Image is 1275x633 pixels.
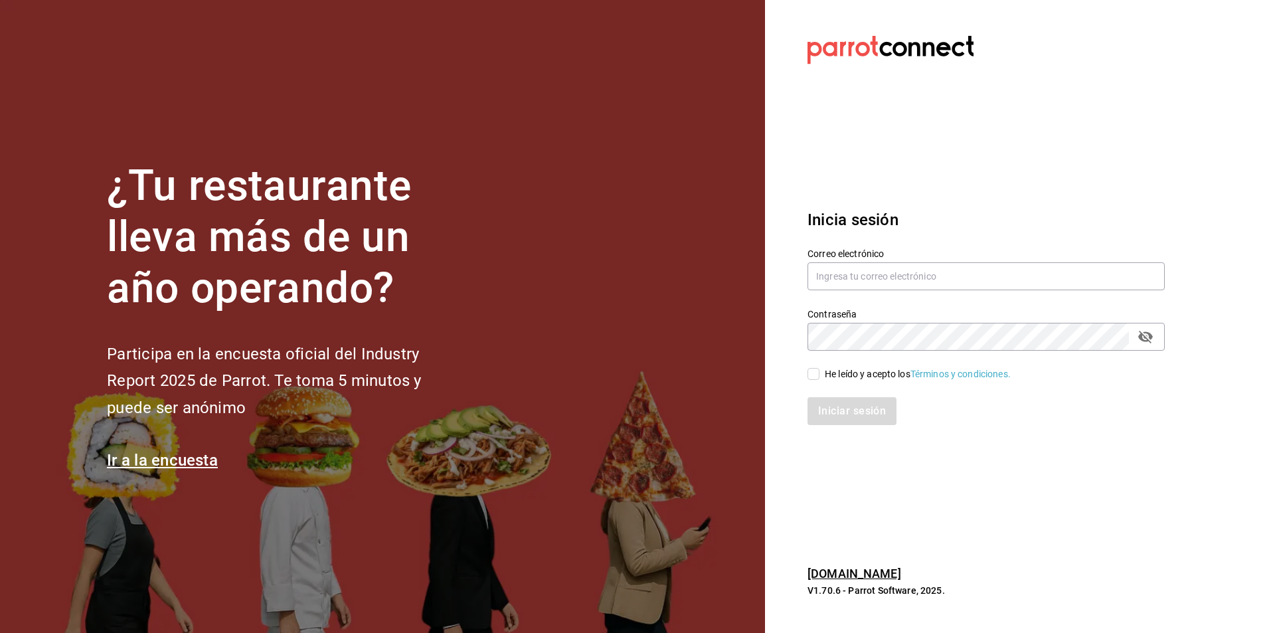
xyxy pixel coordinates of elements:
[807,310,1165,319] label: Contraseña
[910,369,1011,379] a: Términos y condiciones.
[807,249,1165,258] label: Correo electrónico
[107,341,466,422] h2: Participa en la encuesta oficial del Industry Report 2025 de Parrot. Te toma 5 minutos y puede se...
[107,451,218,470] a: Ir a la encuesta
[1134,325,1157,348] button: passwordField
[107,161,466,314] h1: ¿Tu restaurante lleva más de un año operando?
[807,208,1165,232] h3: Inicia sesión
[825,367,1011,381] div: He leído y acepto los
[807,567,901,581] a: [DOMAIN_NAME]
[807,262,1165,290] input: Ingresa tu correo electrónico
[807,584,1165,597] p: V1.70.6 - Parrot Software, 2025.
